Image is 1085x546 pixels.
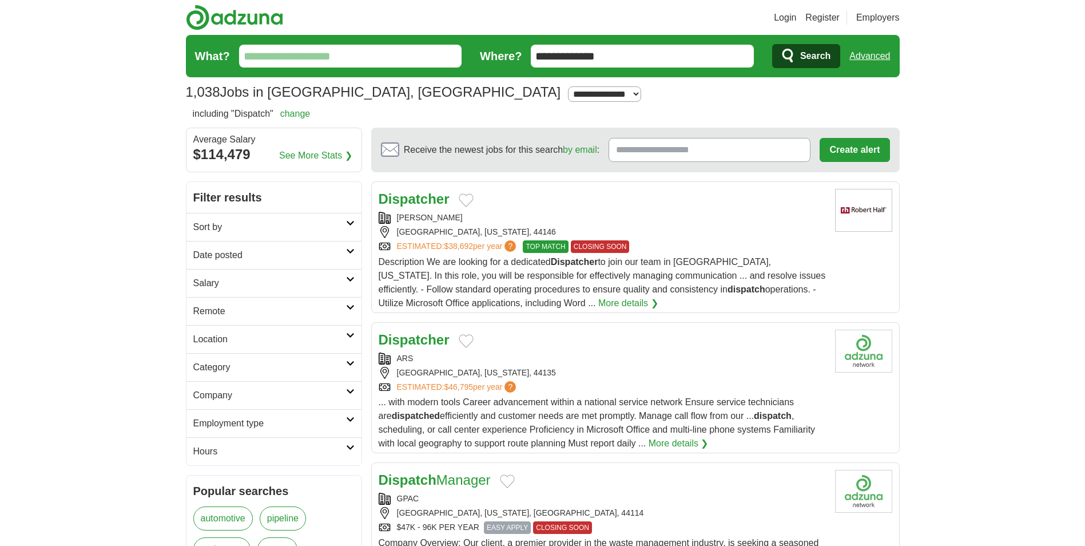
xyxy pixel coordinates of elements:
[444,242,473,251] span: $38,692
[598,296,658,310] a: More details ❯
[533,521,592,534] span: CLOSING SOON
[523,240,568,253] span: TOP MATCH
[186,297,361,325] a: Remote
[379,472,436,488] strong: Dispatch
[379,521,826,534] div: $47K - 96K PER YEAR
[835,470,892,513] img: Company logo
[800,45,830,68] span: Search
[459,193,474,207] button: Add to favorite jobs
[193,507,253,531] a: automotive
[186,437,361,465] a: Hours
[193,144,355,165] div: $114,479
[772,44,840,68] button: Search
[186,241,361,269] a: Date posted
[193,445,346,458] h2: Hours
[193,107,311,121] h2: including "Dispatch"
[193,304,346,318] h2: Remote
[397,213,463,222] a: [PERSON_NAME]
[379,191,450,207] a: Dispatcher
[279,149,352,163] a: See More Stats ❯
[186,325,361,353] a: Location
[397,354,414,363] a: ARS
[193,333,346,346] h2: Location
[397,381,519,393] a: ESTIMATED:$46,795per year?
[193,135,355,144] div: Average Salary
[504,240,516,252] span: ?
[379,397,816,448] span: ... with modern tools Career advancement within a national service network Ensure service technic...
[379,332,450,347] a: Dispatcher
[193,361,346,374] h2: Category
[193,417,346,430] h2: Employment type
[856,11,900,25] a: Employers
[280,109,311,118] a: change
[397,240,519,253] a: ESTIMATED:$38,692per year?
[379,257,826,308] span: Description We are looking for a dedicated to join our team in [GEOGRAPHIC_DATA], [US_STATE]. In ...
[260,507,306,531] a: pipeline
[186,213,361,241] a: Sort by
[563,145,597,155] a: by email
[849,45,890,68] a: Advanced
[649,437,709,450] a: More details ❯
[186,5,283,30] img: Adzuna logo
[835,189,892,232] img: Robert Half logo
[805,11,840,25] a: Register
[404,143,599,157] span: Receive the newest jobs for this search :
[186,182,361,213] h2: Filter results
[728,284,765,294] strong: dispatch
[379,472,491,488] a: DispatchManager
[484,521,531,534] span: EASY APPLY
[444,382,473,391] span: $46,795
[551,257,598,267] strong: Dispatcher
[500,474,515,488] button: Add to favorite jobs
[193,220,346,234] h2: Sort by
[193,276,346,290] h2: Salary
[186,409,361,437] a: Employment type
[186,82,220,102] span: 1,038
[571,240,630,253] span: CLOSING SOON
[754,411,792,421] strong: dispatch
[835,330,892,373] img: Ars-Rescue Rooter logo
[459,334,474,348] button: Add to favorite jobs
[193,482,355,500] h2: Popular searches
[379,507,826,519] div: [GEOGRAPHIC_DATA], [US_STATE], [GEOGRAPHIC_DATA], 44114
[193,248,346,262] h2: Date posted
[186,381,361,409] a: Company
[379,367,826,379] div: [GEOGRAPHIC_DATA], [US_STATE], 44135
[195,48,230,65] label: What?
[820,138,889,162] button: Create alert
[186,353,361,381] a: Category
[504,381,516,393] span: ?
[480,48,522,65] label: Where?
[186,269,361,297] a: Salary
[774,11,796,25] a: Login
[379,493,826,505] div: GPAC
[186,84,561,100] h1: Jobs in [GEOGRAPHIC_DATA], [GEOGRAPHIC_DATA]
[193,389,346,402] h2: Company
[379,226,826,238] div: [GEOGRAPHIC_DATA], [US_STATE], 44146
[392,411,440,421] strong: dispatched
